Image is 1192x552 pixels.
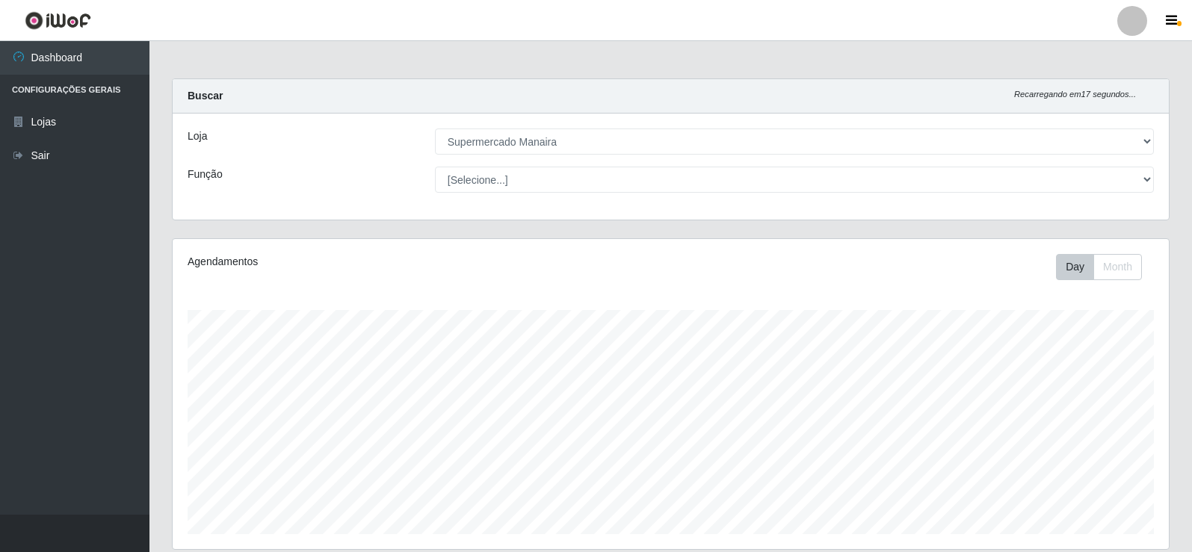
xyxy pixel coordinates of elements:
[188,128,207,144] label: Loja
[25,11,91,30] img: CoreUI Logo
[1056,254,1154,280] div: Toolbar with button groups
[188,90,223,102] strong: Buscar
[1014,90,1136,99] i: Recarregando em 17 segundos...
[1056,254,1142,280] div: First group
[188,167,223,182] label: Função
[1093,254,1142,280] button: Month
[1056,254,1094,280] button: Day
[188,254,577,270] div: Agendamentos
